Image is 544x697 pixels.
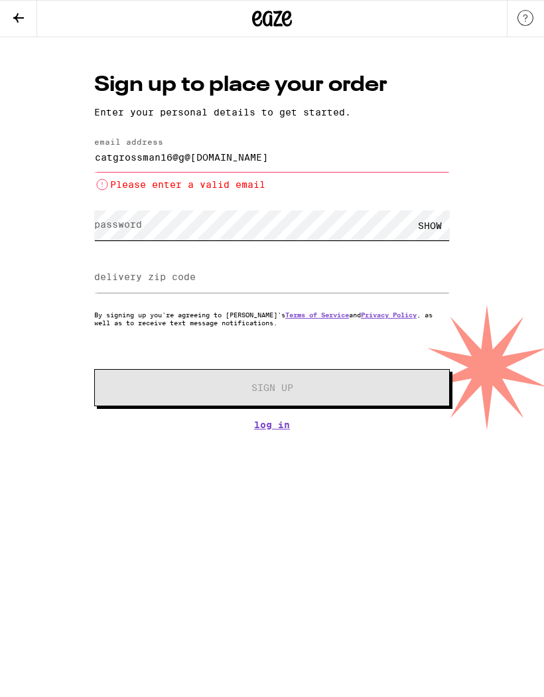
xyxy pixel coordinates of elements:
li: Please enter a valid email [94,177,450,193]
h1: Sign up to place your order [94,70,450,100]
label: password [94,219,142,230]
label: delivery zip code [94,271,196,282]
a: Terms of Service [285,311,349,319]
span: Sign Up [251,383,293,392]
label: email address [94,137,163,146]
a: Privacy Policy [361,311,417,319]
p: Enter your personal details to get started. [94,107,450,117]
input: delivery zip code [94,263,450,293]
div: SHOW [410,210,450,240]
input: email address [94,142,450,172]
p: By signing up you're agreeing to [PERSON_NAME]'s and , as well as to receive text message notific... [94,311,450,327]
a: Log In [94,420,450,430]
button: Sign Up [94,369,450,406]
